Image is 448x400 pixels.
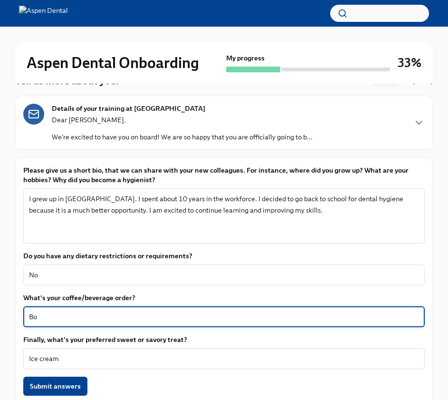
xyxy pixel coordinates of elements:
textarea: I grew up in [GEOGRAPHIC_DATA]. I spent about 10 years in the workforce. I decided to go back to ... [29,193,419,239]
span: Due [402,78,433,85]
button: Submit answers [23,377,87,396]
label: What's your coffee/beverage order? [23,293,425,302]
strong: My progress [226,53,265,63]
strong: [DATE] [413,78,433,85]
textarea: Bo [29,311,419,322]
label: Please give us a short bio, that we can share with your new colleagues. For instance, where did y... [23,166,425,185]
label: Finally, what's your preferred sweet or savory treat? [23,335,425,344]
textarea: No [29,269,419,281]
textarea: Ice cream [29,353,419,364]
p: Dear [PERSON_NAME], [52,115,313,125]
label: Do you have any dietary restrictions or requirements? [23,251,425,261]
img: Aspen Dental [19,6,68,21]
p: We're excited to have you on board! We are so happy that you are officially going to b... [52,132,313,142]
span: Submit answers [30,381,81,391]
h2: Aspen Dental Onboarding [27,53,199,72]
h3: 33% [398,54,421,71]
strong: Details of your training at [GEOGRAPHIC_DATA] [52,104,205,113]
